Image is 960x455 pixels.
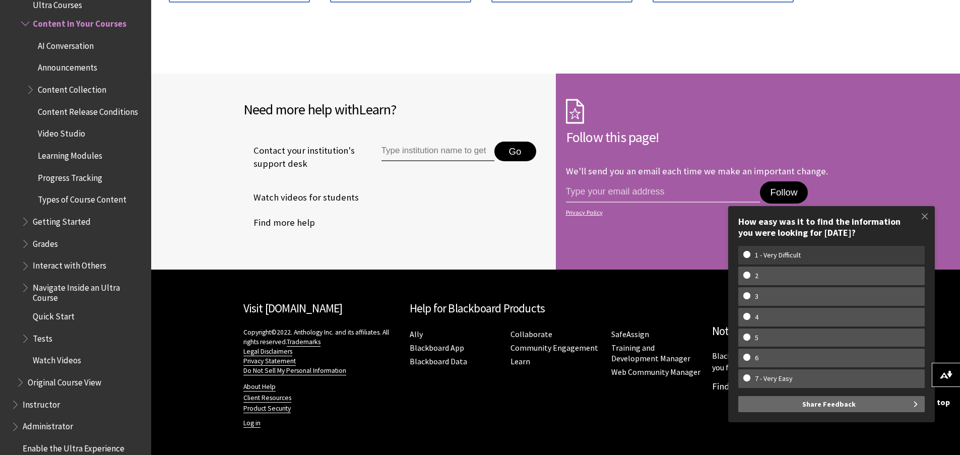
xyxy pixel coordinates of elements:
[243,394,291,403] a: Client Resources
[712,350,868,373] p: Blackboard has many products. Let us help you find what you need.
[410,356,467,367] a: Blackboard Data
[410,300,702,317] h2: Help for Blackboard Products
[38,37,94,51] span: AI Conversation
[38,191,126,205] span: Types of Course Content
[23,418,73,432] span: Administrator
[243,347,292,356] a: Legal Disclaimers
[611,329,649,340] a: SafeAssign
[38,103,138,117] span: Content Release Conditions
[33,352,81,366] span: Watch Videos
[510,343,598,353] a: Community Engagement
[566,99,584,124] img: Subscription Icon
[243,357,296,366] a: Privacy Statement
[33,279,144,303] span: Navigate Inside an Ultra Course
[738,396,925,412] button: Share Feedback
[743,251,812,259] w-span: 1 - Very Difficult
[243,366,346,375] a: Do Not Sell My Personal Information
[38,147,102,161] span: Learning Modules
[33,15,126,29] span: Content in Your Courses
[566,209,865,216] a: Privacy Policy
[23,440,124,453] span: Enable the Ultra Experience
[33,257,106,271] span: Interact with Others
[243,215,315,230] a: Find more help
[510,356,530,367] a: Learn
[243,419,261,428] a: Log in
[23,396,60,410] span: Instructor
[760,181,807,204] button: Follow
[611,367,700,377] a: Web Community Manager
[28,374,101,387] span: Original Course View
[38,125,85,139] span: Video Studio
[381,142,494,162] input: Type institution name to get support
[243,404,291,413] a: Product Security
[243,328,400,375] p: Copyright©2022. Anthology Inc. and its affiliates. All rights reserved.
[287,338,321,347] a: Trademarks
[743,292,770,301] w-span: 3
[38,169,102,183] span: Progress Tracking
[33,235,58,249] span: Grades
[243,382,276,392] a: About Help
[410,329,423,340] a: Ally
[802,396,856,412] span: Share Feedback
[738,216,925,238] div: How easy was it to find the information you were looking for [DATE]?
[243,99,546,120] h2: Need more help with ?
[712,380,778,392] a: Find My Product
[743,313,770,321] w-span: 4
[510,329,552,340] a: Collaborate
[494,142,536,162] button: Go
[611,343,690,364] a: Training and Development Manager
[712,322,868,340] h2: Not sure which product?
[33,308,75,321] span: Quick Start
[359,100,391,118] span: Learn
[566,165,828,177] p: We'll send you an email each time we make an important change.
[566,126,868,148] h2: Follow this page!
[243,301,343,315] a: Visit [DOMAIN_NAME]
[38,81,106,95] span: Content Collection
[566,181,760,203] input: email address
[243,144,358,170] span: Contact your institution's support desk
[33,330,52,344] span: Tests
[33,213,91,227] span: Getting Started
[743,354,770,362] w-span: 6
[743,334,770,342] w-span: 5
[743,272,770,280] w-span: 2
[410,343,464,353] a: Blackboard App
[38,59,97,73] span: Announcements
[743,374,804,383] w-span: 7 - Very Easy
[243,190,359,205] a: Watch videos for students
